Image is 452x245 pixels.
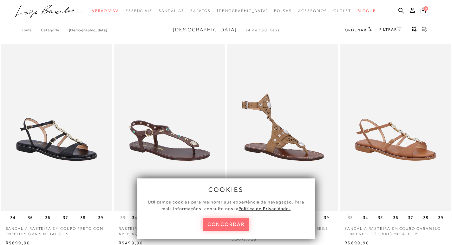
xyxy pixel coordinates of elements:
[96,213,105,222] button: 39
[203,218,250,231] button: concordar
[159,9,184,13] span: Sandálias
[2,45,112,210] a: SANDÁLIA RASTEIRA EM COURO PRETO COM ENFEITES OVAIS METÁLICOS SANDÁLIA RASTEIRA EM COURO PRETO CO...
[126,5,152,17] a: categoryNavScreenReaderText
[239,206,291,211] a: Política de Privacidade.
[115,45,225,210] a: RASTEIRA DE DEDO EM COURO CAFÉ COM APLICAÇÕES TURQUESA E METAL RASTEIRA DE DEDO EM COURO CAFÉ COM...
[190,9,210,13] span: Sapatos
[379,27,402,32] a: FILTRAR
[246,28,280,32] span: 24 de 130 itens
[406,213,415,222] button: 37
[298,9,327,13] span: Acessórios
[333,5,351,17] a: categoryNavScreenReaderText
[190,5,210,17] a: categoryNavScreenReaderText
[361,213,370,222] button: 34
[436,213,445,222] button: 39
[217,5,268,17] a: noSubCategoriesText
[92,5,119,17] a: categoryNavScreenReaderText
[2,45,112,210] img: SANDÁLIA RASTEIRA EM COURO PRETO COM ENFEITES OVAIS METÁLICOS
[420,26,429,34] button: gridText6Desc
[227,45,337,210] img: RASTEIRA GLADIADORA EM CAMURÇA BEGE FENDI COM TIRAS LASER E APLIQUES DOURADOS
[26,213,35,222] button: 35
[274,5,292,17] a: categoryNavScreenReaderText
[421,213,430,222] button: 38
[21,28,41,32] a: Home
[419,7,428,16] button: 0
[410,26,419,34] button: Mostrar 4 produtos por linha
[376,213,385,222] button: 35
[217,9,268,13] span: [DEMOGRAPHIC_DATA]
[322,213,331,222] button: 39
[227,45,337,210] a: RASTEIRA GLADIADORA EM CAMURÇA BEGE FENDI COM TIRAS LASER E APLIQUES DOURADOS RASTEIRA GLADIADORA...
[130,213,139,222] button: 34
[92,9,119,13] span: Verão Viva
[115,45,225,210] img: RASTEIRA DE DEDO EM COURO CAFÉ COM APLICAÇÕES TURQUESA E METAL
[41,28,69,32] a: Categoria
[333,9,351,13] span: Outlet
[340,222,451,237] a: SANDÁLIA RASTEIRA EM COURO CARAMELO COM ENFEITES OVAIS METÁLICOS
[423,6,428,11] span: 0
[357,5,376,17] a: BLOG LB
[118,215,127,221] button: 33
[340,45,450,210] img: SANDÁLIA RASTEIRA EM COURO CARAMELO COM ENFEITES OVAIS METÁLICOS
[345,28,366,32] span: Ordenar
[61,213,70,222] button: 37
[69,28,108,32] a: [DEMOGRAPHIC_DATA]
[274,9,292,13] span: Bolsas
[78,213,87,222] button: 38
[298,5,327,17] a: categoryNavScreenReaderText
[208,186,244,193] span: cookies
[391,213,400,222] button: 36
[346,215,355,221] button: 33
[340,45,450,210] a: SANDÁLIA RASTEIRA EM COURO CARAMELO COM ENFEITES OVAIS METÁLICOS SANDÁLIA RASTEIRA EM COURO CARAM...
[1,222,112,237] a: SANDÁLIA RASTEIRA EM COURO PRETO COM ENFEITES OVAIS METÁLICOS
[114,222,225,237] a: RASTEIRA DE DEDO EM COURO CAFÉ COM APLICAÇÕES TURQUESA E METAL
[357,9,376,13] span: BLOG LB
[8,213,17,222] button: 34
[43,213,52,222] button: 36
[148,199,304,211] span: Utilizamos cookies para melhorar sua experiência de navegação. Para mais informações, consulte nossa
[126,9,152,13] span: Essenciais
[159,5,184,17] a: categoryNavScreenReaderText
[173,27,237,33] span: [DEMOGRAPHIC_DATA]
